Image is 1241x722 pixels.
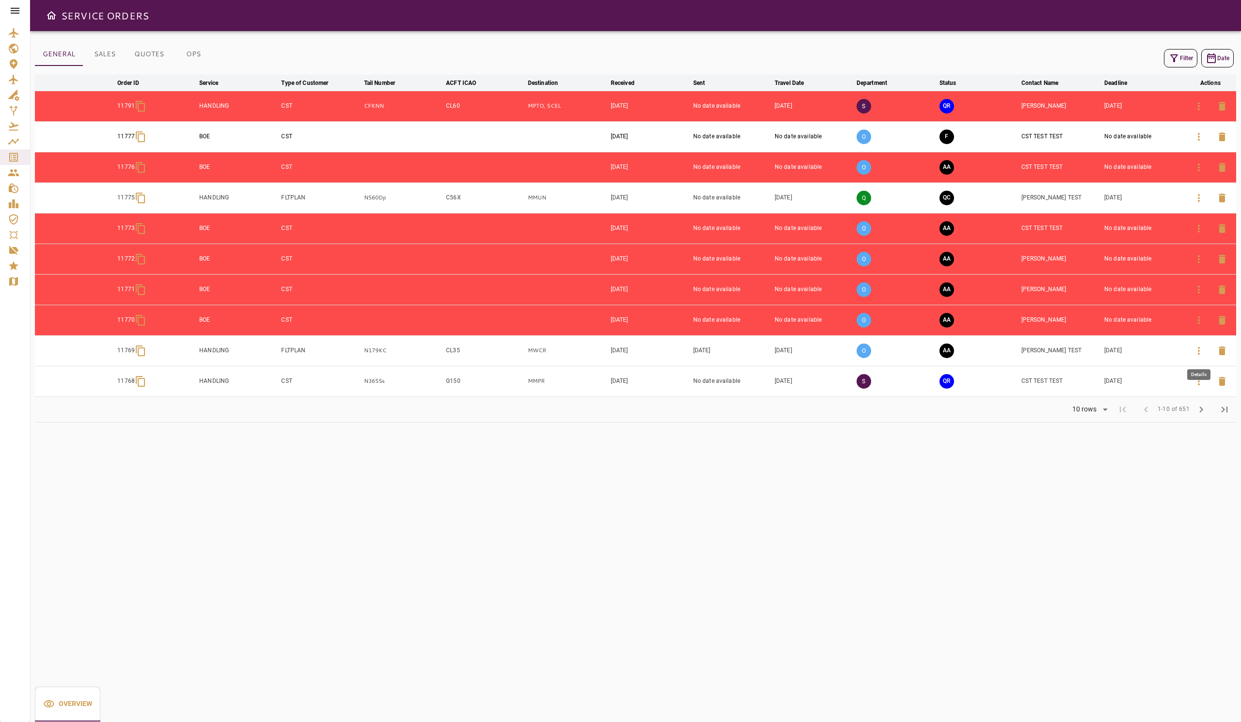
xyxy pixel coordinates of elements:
span: Sent [693,77,718,89]
td: No date available [691,213,773,244]
button: AWAITING ASSIGNMENT [939,282,954,297]
div: ACFT ICAO [446,77,476,89]
button: Open drawer [42,6,61,25]
td: CST [279,121,362,152]
td: CL60 [444,91,526,121]
p: N365Ss [364,377,443,385]
button: QUOTE REQUESTED [939,374,954,389]
span: 1-10 of 651 [1158,405,1190,414]
td: [DATE] [609,91,691,121]
p: 11768 [117,377,135,385]
p: 11776 [117,163,135,171]
button: SALES [83,43,127,66]
td: CST TEST TEST [1019,121,1102,152]
td: No date available [1102,244,1185,274]
td: BOE [197,213,279,244]
td: [PERSON_NAME] [1019,91,1102,121]
span: Next Page [1190,398,1213,421]
span: Deadline [1104,77,1140,89]
div: Received [611,77,635,89]
span: chevron_right [1195,404,1207,415]
td: [DATE] [773,91,855,121]
button: Delete [1210,370,1234,393]
td: C56X [444,182,526,213]
button: Details [1187,125,1210,148]
button: QUOTE CREATED [939,191,954,205]
p: S [857,99,871,114]
p: 11769 [117,346,135,355]
td: No date available [773,152,855,182]
span: last_page [1219,404,1230,415]
td: No date available [773,274,855,305]
button: Overview [35,687,100,722]
span: Type of Customer [281,77,341,89]
td: No date available [1102,305,1185,335]
span: Previous Page [1134,398,1158,421]
div: Status [939,77,956,89]
td: [DATE] [1102,366,1185,396]
p: O [857,344,871,358]
td: BOE [197,121,279,152]
button: AWAITING ASSIGNMENT [939,160,954,175]
div: Deadline [1104,77,1127,89]
td: No date available [773,121,855,152]
div: Travel Date [775,77,804,89]
span: ACFT ICAO [446,77,489,89]
p: O [857,252,871,266]
button: OPS [172,43,215,66]
div: Order ID [117,77,139,89]
span: Last Page [1213,398,1236,421]
div: Contact Name [1021,77,1059,89]
span: Service [199,77,231,89]
td: CST [279,244,362,274]
td: [PERSON_NAME] [1019,274,1102,305]
p: S [857,374,871,389]
div: Tail Number [364,77,395,89]
button: Delete [1210,309,1234,332]
button: Delete [1210,247,1234,271]
td: No date available [773,213,855,244]
button: AWAITING ASSIGNMENT [939,252,954,266]
td: No date available [691,305,773,335]
td: No date available [691,182,773,213]
td: [DATE] [609,366,691,396]
td: CST TEST TEST [1019,152,1102,182]
p: N179KC [364,346,443,355]
td: [DATE] [609,335,691,366]
td: [PERSON_NAME] [1019,244,1102,274]
td: HANDLING [197,366,279,396]
p: O [857,160,871,175]
button: Details [1187,186,1210,210]
div: Department [857,77,887,89]
td: [DATE] [609,244,691,274]
td: [DATE] [1102,335,1185,366]
button: Filter [1164,49,1197,67]
td: No date available [691,244,773,274]
td: [DATE] [609,213,691,244]
p: Q [857,191,871,205]
p: MMUN [528,194,607,202]
td: CST [279,91,362,121]
span: Order ID [117,77,152,89]
td: BOE [197,152,279,182]
td: No date available [691,366,773,396]
td: No date available [773,305,855,335]
td: BOE [197,305,279,335]
td: CST [279,274,362,305]
button: AWAITING ASSIGNMENT [939,221,954,236]
td: HANDLING [197,335,279,366]
td: BOE [197,274,279,305]
p: N560Dp [364,194,443,202]
p: MWCR [528,346,607,355]
button: FINAL [939,130,954,144]
button: Delete [1210,278,1234,301]
p: 11773 [117,224,135,232]
td: [DATE] [609,152,691,182]
button: QUOTES [127,43,172,66]
td: FLTPLAN [279,182,362,213]
button: AWAITING ASSIGNMENT [939,313,954,328]
p: 11791 [117,102,135,110]
td: [DATE] [609,274,691,305]
p: MPTO, SCEL [528,102,607,110]
p: 11772 [117,255,135,263]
